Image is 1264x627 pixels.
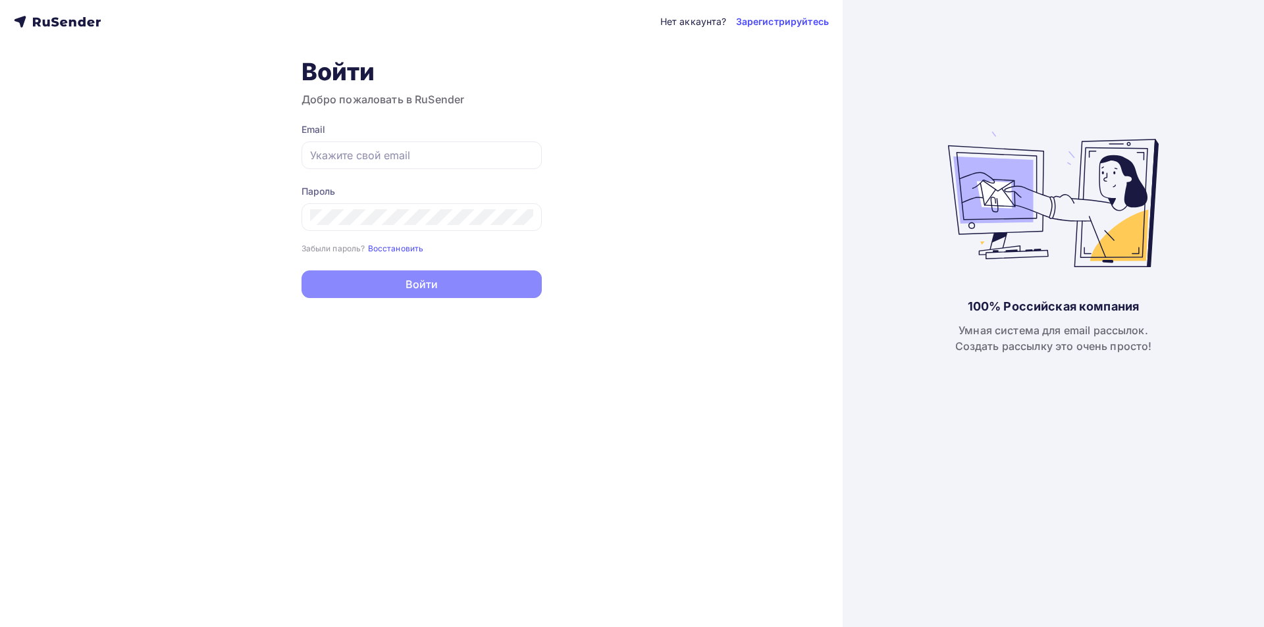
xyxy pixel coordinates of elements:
[302,243,365,253] small: Забыли пароль?
[955,322,1152,354] div: Умная система для email рассылок. Создать рассылку это очень просто!
[736,15,829,28] a: Зарегистрируйтесь
[302,57,542,86] h1: Войти
[310,147,533,163] input: Укажите свой email
[368,243,424,253] small: Восстановить
[302,270,542,298] button: Войти
[968,299,1139,314] div: 100% Российская компания
[302,185,542,198] div: Пароль
[302,91,542,107] h3: Добро пожаловать в RuSender
[660,15,727,28] div: Нет аккаунта?
[302,123,542,136] div: Email
[368,242,424,253] a: Восстановить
